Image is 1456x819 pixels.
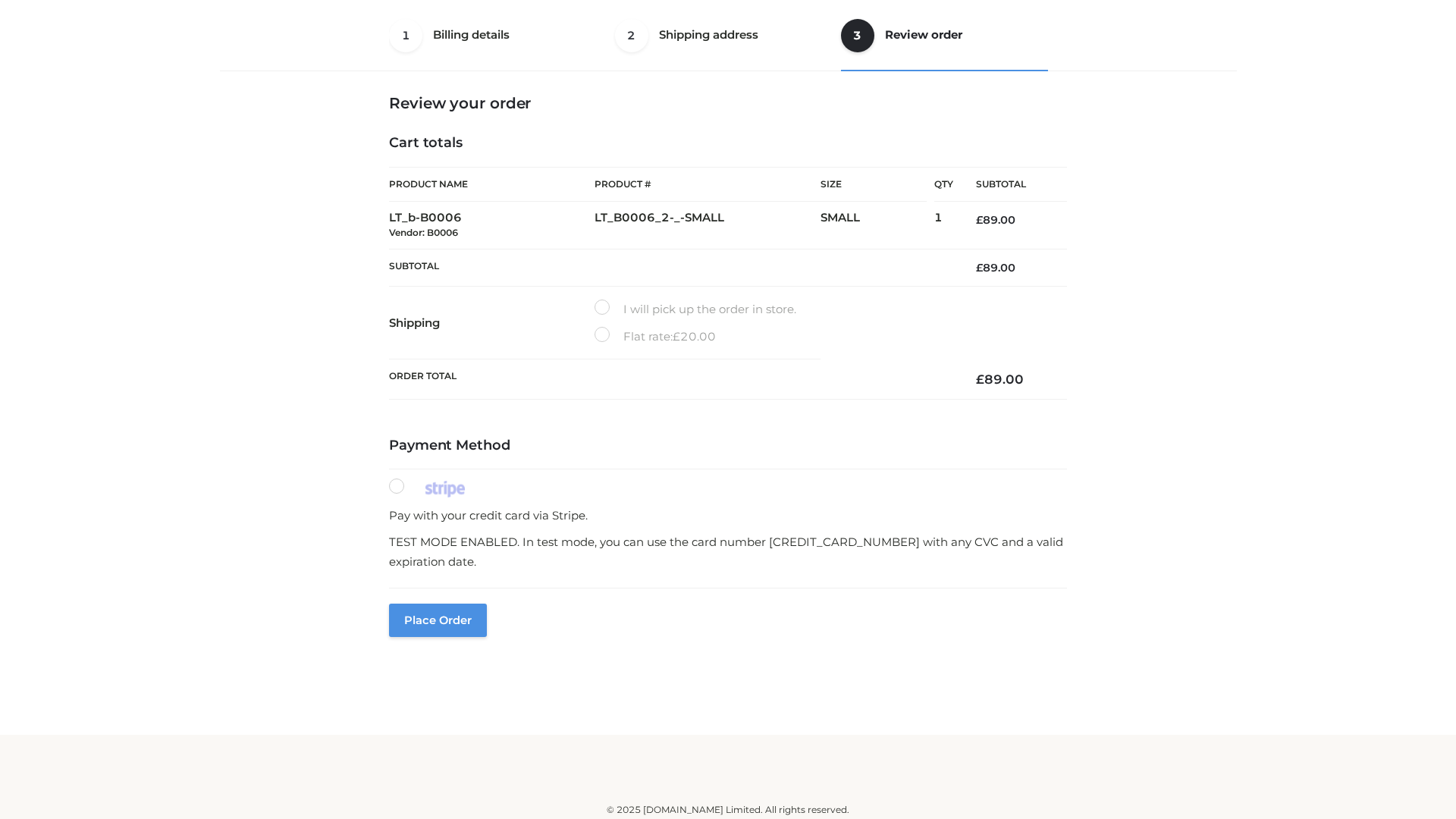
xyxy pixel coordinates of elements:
button: Place order [389,604,487,637]
td: LT_B0006_2-_-SMALL [595,202,821,249]
h4: Cart totals [389,135,1067,152]
p: Pay with your credit card via Stripe. [389,506,1067,526]
th: Shipping [389,287,595,359]
th: Size [821,168,927,202]
th: Product # [595,167,821,202]
h4: Payment Method [389,438,1067,454]
th: Subtotal [389,249,953,286]
p: TEST MODE ENABLED. In test mode, you can use the card number [CREDIT_CARD_NUMBER] with any CVC an... [389,532,1067,571]
bdi: 89.00 [976,213,1015,227]
div: © 2025 [DOMAIN_NAME] Limited. All rights reserved. [225,802,1231,817]
span: £ [673,329,680,344]
h3: Review your order [389,94,1067,112]
bdi: 89.00 [976,372,1024,387]
label: I will pick up the order in store. [595,300,796,319]
label: Flat rate: [595,327,716,347]
span: £ [976,261,983,275]
th: Qty [934,167,953,202]
th: Subtotal [953,168,1067,202]
bdi: 89.00 [976,261,1015,275]
th: Order Total [389,359,953,400]
bdi: 20.00 [673,329,716,344]
th: Product Name [389,167,595,202]
td: SMALL [821,202,934,249]
td: LT_b-B0006 [389,202,595,249]
td: 1 [934,202,953,249]
span: £ [976,372,984,387]
span: £ [976,213,983,227]
small: Vendor: B0006 [389,227,458,238]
